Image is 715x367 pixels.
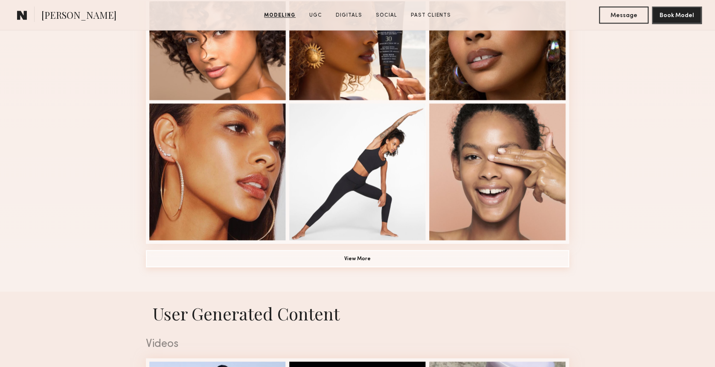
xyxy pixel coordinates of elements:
a: UGC [306,12,326,19]
a: Modeling [261,12,299,19]
button: View More [146,250,569,267]
button: Book Model [652,6,701,23]
a: Digitals [332,12,366,19]
div: Videos [146,338,569,349]
a: Book Model [652,11,701,18]
a: Past Clients [407,12,454,19]
h1: User Generated Content [139,302,576,324]
a: Social [372,12,401,19]
span: [PERSON_NAME] [41,9,116,23]
button: Message [599,6,648,23]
